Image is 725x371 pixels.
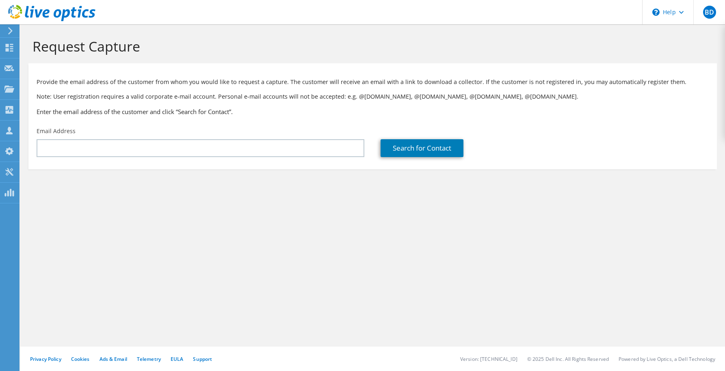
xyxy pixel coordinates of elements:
[703,6,716,19] span: BD
[652,9,660,16] svg: \n
[37,127,76,135] label: Email Address
[193,356,212,362] a: Support
[32,38,709,55] h1: Request Capture
[37,92,709,101] p: Note: User registration requires a valid corporate e-mail account. Personal e-mail accounts will ...
[137,356,161,362] a: Telemetry
[30,356,61,362] a: Privacy Policy
[37,78,709,86] p: Provide the email address of the customer from whom you would like to request a capture. The cust...
[100,356,127,362] a: Ads & Email
[381,139,463,157] a: Search for Contact
[37,107,709,116] h3: Enter the email address of the customer and click “Search for Contact”.
[619,356,715,362] li: Powered by Live Optics, a Dell Technology
[71,356,90,362] a: Cookies
[460,356,517,362] li: Version: [TECHNICAL_ID]
[527,356,609,362] li: © 2025 Dell Inc. All Rights Reserved
[171,356,183,362] a: EULA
